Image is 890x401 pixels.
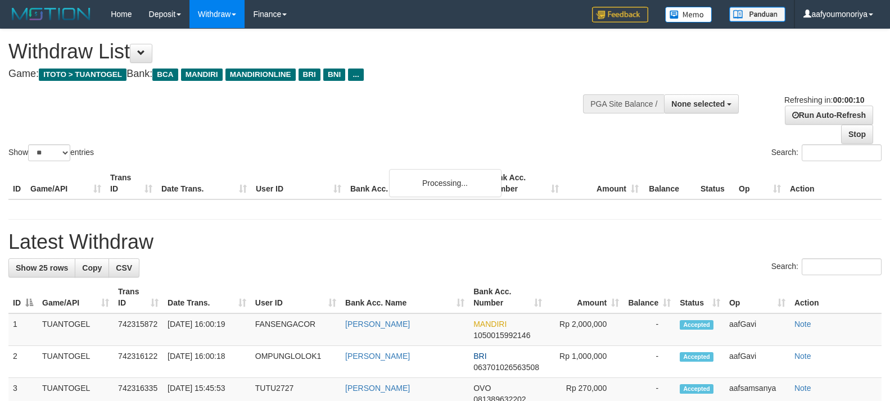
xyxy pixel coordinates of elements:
th: Status [696,167,734,199]
a: Run Auto-Refresh [785,106,873,125]
th: Trans ID: activate to sort column ascending [114,281,163,313]
select: Showentries [28,144,70,161]
label: Show entries [8,144,94,161]
th: User ID: activate to sort column ascending [251,281,341,313]
th: Trans ID [106,167,157,199]
span: MANDIRI [181,69,223,81]
td: - [624,313,675,346]
a: Note [794,384,811,393]
span: BRI [299,69,320,81]
th: Amount: activate to sort column ascending [546,281,624,313]
td: FANSENGACOR [251,313,341,346]
span: BRI [473,352,486,361]
a: [PERSON_NAME] [345,352,410,361]
img: MOTION_logo.png [8,6,94,22]
th: Date Trans.: activate to sort column ascending [163,281,251,313]
th: Balance [643,167,696,199]
span: Show 25 rows [16,263,68,272]
td: aafGavi [725,346,790,378]
h1: Withdraw List [8,40,582,63]
td: TUANTOGEL [38,346,114,378]
td: [DATE] 16:00:18 [163,346,251,378]
button: None selected [664,94,739,113]
a: Show 25 rows [8,258,75,277]
div: PGA Site Balance / [583,94,664,113]
span: BCA [152,69,178,81]
img: Feedback.jpg [592,7,648,22]
input: Search: [802,258,882,275]
div: Processing... [389,169,502,197]
td: aafGavi [725,313,790,346]
span: CSV [116,263,132,272]
span: OVO [473,384,491,393]
td: Rp 2,000,000 [546,313,624,346]
td: 742315872 [114,313,163,346]
strong: 00:00:10 [833,95,864,104]
a: Note [794,320,811,329]
td: 2 [8,346,38,378]
th: Date Trans. [157,167,251,199]
a: Stop [841,125,873,144]
a: [PERSON_NAME] [345,384,410,393]
label: Search: [771,144,882,161]
label: Search: [771,258,882,275]
span: Accepted [680,352,713,362]
span: ITOTO > TUANTOGEL [39,69,127,81]
span: Copy 063701026563508 to clipboard [473,363,539,372]
td: OMPUNGLOLOK1 [251,346,341,378]
span: MANDIRI [473,320,507,329]
td: TUANTOGEL [38,313,114,346]
th: Op: activate to sort column ascending [725,281,790,313]
th: Op [734,167,785,199]
a: Note [794,352,811,361]
a: Copy [75,258,109,277]
th: Bank Acc. Number: activate to sort column ascending [469,281,546,313]
span: BNI [323,69,345,81]
th: ID: activate to sort column descending [8,281,38,313]
td: - [624,346,675,378]
span: ... [348,69,363,81]
th: Balance: activate to sort column ascending [624,281,675,313]
input: Search: [802,144,882,161]
th: Action [785,167,882,199]
span: None selected [671,99,725,108]
th: Game/API: activate to sort column ascending [38,281,114,313]
span: Refreshing in: [784,95,864,104]
th: Bank Acc. Name [346,167,484,199]
th: ID [8,167,26,199]
img: panduan.png [729,7,785,22]
th: Bank Acc. Number [484,167,563,199]
h4: Game: Bank: [8,69,582,80]
img: Button%20Memo.svg [665,7,712,22]
span: Copy 1050015992146 to clipboard [473,331,530,340]
a: CSV [109,258,139,277]
th: Status: activate to sort column ascending [675,281,725,313]
td: 1 [8,313,38,346]
th: Amount [563,167,643,199]
td: Rp 1,000,000 [546,346,624,378]
span: Accepted [680,320,713,330]
span: Accepted [680,384,713,394]
th: Game/API [26,167,106,199]
th: User ID [251,167,346,199]
th: Action [790,281,882,313]
th: Bank Acc. Name: activate to sort column ascending [341,281,469,313]
span: Copy [82,263,102,272]
a: [PERSON_NAME] [345,320,410,329]
td: 742316122 [114,346,163,378]
td: [DATE] 16:00:19 [163,313,251,346]
span: MANDIRIONLINE [225,69,296,81]
h1: Latest Withdraw [8,231,882,253]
